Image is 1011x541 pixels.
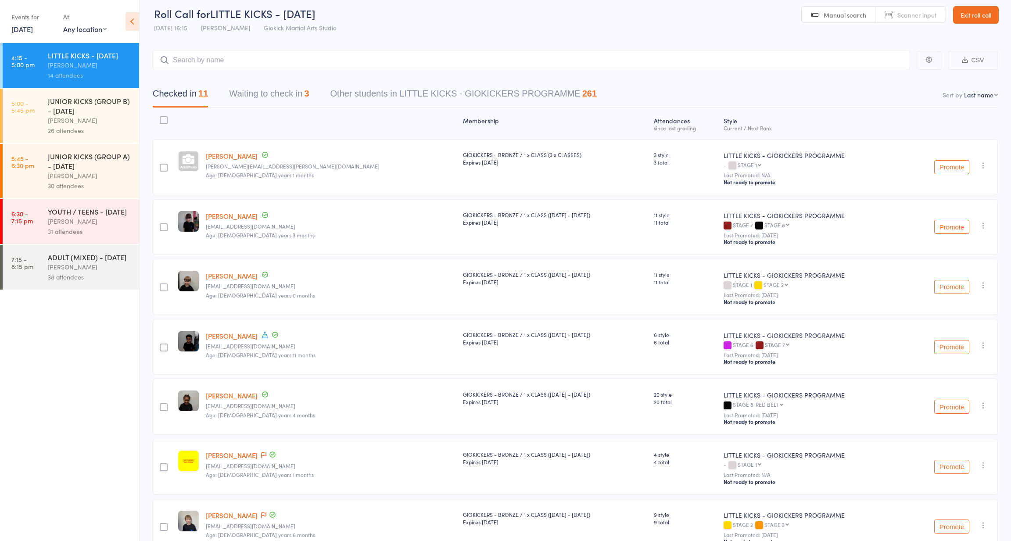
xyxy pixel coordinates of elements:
div: YOUTH / TEENS - [DATE] [48,207,132,216]
small: Last Promoted: [DATE] [724,532,899,538]
div: 30 attendees [48,181,132,191]
small: Last Promoted: [DATE] [724,292,899,298]
div: Expires [DATE] [463,219,647,226]
a: 4:15 -5:00 pmLITTLE KICKS - [DATE][PERSON_NAME]14 attendees [3,43,139,88]
div: since last grading [654,125,717,131]
div: LITTLE KICKS - GIOKICKERS PROGRAMME [724,451,899,459]
img: image1756375468.png [178,451,199,471]
div: 26 attendees [48,125,132,136]
div: Expires [DATE] [463,398,647,405]
div: STAGE 8 [724,401,899,409]
a: [PERSON_NAME] [206,271,258,280]
span: [DATE] 16:15 [154,23,187,32]
div: Last name [964,90,993,99]
div: Events for [11,10,54,24]
div: JUNIOR KICKS (GROUP B) - [DATE] [48,96,132,115]
div: Not ready to promote [724,478,899,485]
button: Waiting to check in3 [229,84,309,107]
span: 9 total [654,518,717,526]
span: 11 total [654,219,717,226]
div: STAGE 1 [738,162,757,168]
small: M.iffy87@live.com [206,403,456,409]
div: RED BELT [756,401,779,407]
div: 31 attendees [48,226,132,236]
input: Search by name [153,50,910,70]
span: 3 style [654,151,717,158]
div: At [63,10,107,24]
div: STAGE 1 [724,282,899,289]
small: Last Promoted: N/A [724,472,899,478]
time: 5:00 - 5:45 pm [11,100,35,114]
div: Membership [459,112,650,135]
div: STAGE 6 [724,342,899,349]
span: 11 style [654,271,717,278]
div: STAGE 7 [765,342,785,348]
button: Promote [934,400,969,414]
a: 7:15 -8:15 pmADULT (MIXED) - [DATE][PERSON_NAME]38 attendees [3,245,139,290]
div: JUNIOR KICKS (GROUP A) - [DATE] [48,151,132,171]
small: ebriars@hotmail.co.uk [206,223,456,229]
div: LITTLE KICKS - GIOKICKERS PROGRAMME [724,391,899,399]
img: image1694014794.png [178,211,199,232]
small: Rachel.bissell@yahoo.co.uk [206,163,456,169]
div: ADULT (MIXED) - [DATE] [48,252,132,262]
a: [PERSON_NAME] [206,211,258,221]
span: Scanner input [897,11,937,19]
div: LITTLE KICKS - GIOKICKERS PROGRAMME [724,151,899,160]
div: STAGE 7 [724,222,899,229]
span: Age: [DEMOGRAPHIC_DATA] years 0 months [206,291,315,299]
span: Manual search [824,11,866,19]
button: Other students in LITTLE KICKS - GIOKICKERS PROGRAMME261 [330,84,597,107]
img: image1700498541.png [178,331,199,351]
small: M.iffy87@live.com [206,343,456,349]
div: GIOKICKERS - BRONZE / 1 x CLASS ([DATE] - [DATE]) [463,391,647,405]
button: Promote [934,460,969,474]
div: 261 [582,89,597,98]
div: GIOKICKERS - BRONZE / 1 x CLASS ([DATE] - [DATE]) [463,451,647,466]
div: Any location [63,24,107,34]
span: Age: [DEMOGRAPHIC_DATA] years 1 months [206,471,314,478]
a: [PERSON_NAME] [206,451,258,460]
button: Promote [934,340,969,354]
small: Last Promoted: [DATE] [724,352,899,358]
a: 6:30 -7:15 pmYOUTH / TEENS - [DATE][PERSON_NAME]31 attendees [3,199,139,244]
div: Style [720,112,902,135]
div: LITTLE KICKS - GIOKICKERS PROGRAMME [724,331,899,340]
span: Roll Call for [154,6,210,21]
small: Last Promoted: [DATE] [724,232,899,238]
div: 3 [304,89,309,98]
span: Giokick Martial Arts Studio [264,23,337,32]
time: 6:30 - 7:15 pm [11,210,33,224]
span: [PERSON_NAME] [201,23,250,32]
div: GIOKICKERS - BRONZE / 1 x CLASS ([DATE] - [DATE]) [463,211,647,226]
button: Promote [934,520,969,534]
div: Current / Next Rank [724,125,899,131]
span: 11 style [654,211,717,219]
div: STAGE 3 [764,522,785,527]
div: Not ready to promote [724,238,899,245]
a: [DATE] [11,24,33,34]
time: 7:15 - 8:15 pm [11,256,33,270]
div: STAGE 8 [764,222,785,228]
a: 5:45 -6:30 pmJUNIOR KICKS (GROUP A) - [DATE][PERSON_NAME]30 attendees [3,144,139,198]
button: Promote [934,280,969,294]
div: Expires [DATE] [463,278,647,286]
div: GIOKICKERS - BRONZE / 1 x CLASS ([DATE] - [DATE]) [463,331,647,346]
small: Last Promoted: [DATE] [724,412,899,418]
div: STAGE 2 [724,522,899,529]
a: [PERSON_NAME] [206,331,258,340]
time: 5:45 - 6:30 pm [11,155,34,169]
div: LITTLE KICKS - [DATE] [48,50,132,60]
div: [PERSON_NAME] [48,171,132,181]
span: LITTLE KICKS - [DATE] [210,6,315,21]
span: 20 style [654,391,717,398]
div: [PERSON_NAME] [48,60,132,70]
img: image1741623337.png [178,271,199,291]
span: 6 total [654,338,717,346]
div: Expires [DATE] [463,338,647,346]
div: [PERSON_NAME] [48,262,132,272]
span: 6 style [654,331,717,338]
img: image1738600006.png [178,511,199,531]
div: [PERSON_NAME] [48,115,132,125]
div: Not ready to promote [724,298,899,305]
